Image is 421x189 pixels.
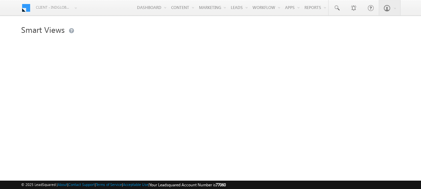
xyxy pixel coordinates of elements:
[21,24,65,35] span: Smart Views
[21,182,226,188] span: © 2025 LeadSquared | | | | |
[68,182,95,187] a: Contact Support
[58,182,67,187] a: About
[149,182,226,187] span: Your Leadsquared Account Number is
[123,182,148,187] a: Acceptable Use
[96,182,122,187] a: Terms of Service
[216,182,226,187] span: 77060
[36,4,71,11] span: Client - indglobal1 (77060)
